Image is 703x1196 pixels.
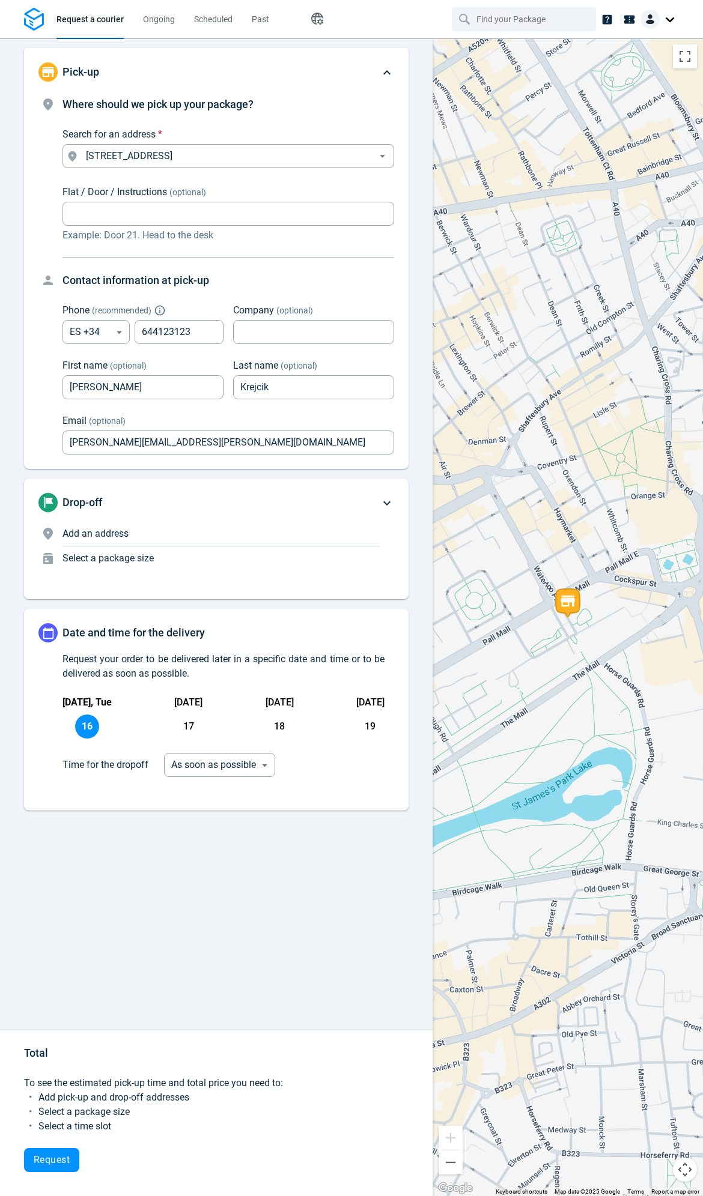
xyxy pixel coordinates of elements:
span: 18 [267,714,291,738]
span: Date and time for the delivery [62,626,205,639]
span: Ongoing [143,14,175,24]
span: Select a time slot [38,1120,111,1132]
button: Zoom in [439,1126,463,1150]
span: Time for the dropoff [62,758,159,772]
div: Drop-offAdd an addressSelect a package size [24,479,409,599]
span: (optional) [110,361,147,370]
img: Google [436,1180,475,1196]
span: (optional) [281,361,317,370]
div: Pick-up [24,96,409,469]
input: Find your Package [476,8,574,31]
span: Total [24,1046,48,1059]
button: Toggle fullscreen view [673,44,697,68]
span: Select a package size [38,1106,130,1117]
p: [DATE], Tue [62,695,112,710]
span: Flat / Door / Instructions [62,186,167,198]
img: Logo [24,8,44,31]
span: 19 [358,714,382,738]
span: ( recommended ) [92,306,151,315]
span: (optional) [89,416,126,426]
a: Report a map error [651,1188,699,1195]
span: Drop-off [62,496,102,509]
span: To see the estimated pick-up time and total price you need to: [24,1077,283,1089]
span: Scheduled [194,14,233,24]
span: 17 [177,714,201,738]
span: Where should we pick up your package? [62,98,254,110]
span: Add an address [62,528,129,539]
span: Request your order to be delivered later in a specific date and time or to be delivered as soon a... [62,653,385,679]
button: Map camera controls [673,1158,697,1182]
p: Example: Door 21. Head to the desk [62,228,394,243]
span: Pick-up [62,65,99,78]
span: Past [252,14,269,24]
div: Pick-up [24,48,409,96]
p: [DATE] [174,695,202,710]
div: As soon as possible [164,753,275,777]
button: Explain "Recommended" [156,307,163,314]
span: Company [233,304,274,316]
span: First name [62,360,108,371]
span: Request [34,1155,70,1165]
span: Last name [233,360,278,371]
p: [DATE] [266,695,294,710]
button: Zoom out [439,1150,463,1174]
span: Phone [62,304,90,316]
a: Open this area in Google Maps (opens a new window) [436,1180,475,1196]
img: Client [641,10,660,29]
span: Map data ©2025 Google [555,1188,620,1195]
div: ES +34 [62,320,130,344]
span: Search for an address [62,128,156,140]
button: Request [24,1148,79,1172]
p: [DATE] [356,695,385,710]
span: (optional) [276,306,313,315]
span: Select a package size [62,552,154,564]
button: Open [375,149,390,164]
span: Email [62,415,87,426]
h4: Contact information at pick-up [62,272,394,289]
span: (optional) [169,187,206,197]
a: Terms [627,1188,644,1195]
span: 16 [75,714,99,738]
span: Add pick-up and drop-off addresses [38,1092,189,1103]
button: Keyboard shortcuts [496,1188,547,1196]
span: Request a courier [56,14,124,24]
